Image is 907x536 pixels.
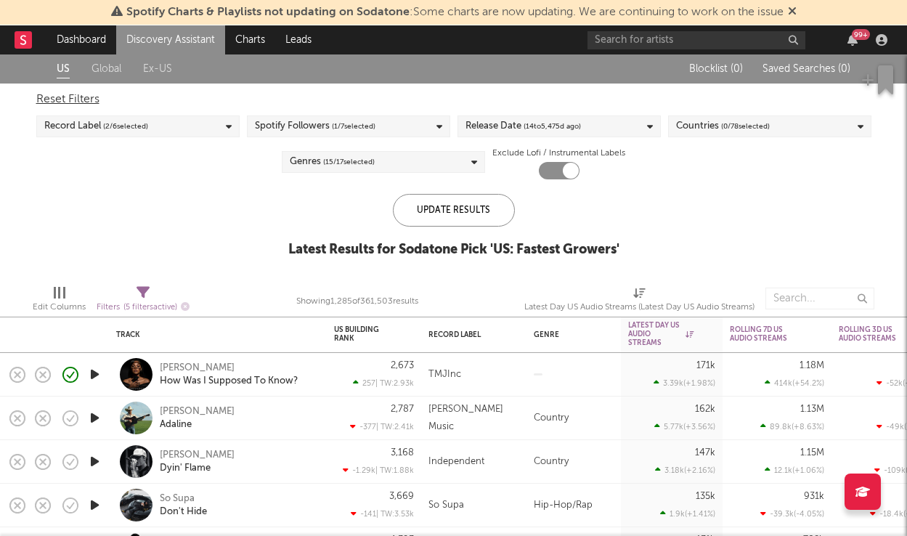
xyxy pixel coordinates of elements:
[696,492,715,501] div: 135k
[334,325,392,343] div: US Building Rank
[160,375,298,388] a: How Was I Supposed To Know?
[126,7,410,18] span: Spotify Charts & Playlists not updating on Sodatone
[332,118,375,135] span: ( 1 / 7 selected)
[323,153,375,171] span: ( 15 / 17 selected)
[731,64,743,74] span: ( 0 )
[225,25,275,54] a: Charts
[160,492,195,505] a: So Supa
[275,25,322,54] a: Leads
[160,449,235,462] a: [PERSON_NAME]
[492,145,625,162] label: Exclude Lofi / Instrumental Labels
[838,64,850,74] span: ( 0 )
[160,462,211,475] a: Dyin' Flame
[296,280,418,322] div: Showing 1,285 of 361,503 results
[524,280,755,322] div: Latest Day US Audio Streams (Latest Day US Audio Streams)
[160,418,192,431] a: Adaline
[116,25,225,54] a: Discovery Assistant
[160,362,235,375] a: [PERSON_NAME]
[526,440,621,484] div: Country
[765,466,824,475] div: 12.1k ( +1.06 % )
[465,118,581,135] div: Release Date
[288,241,619,259] div: Latest Results for Sodatone Pick ' US: Fastest Growers '
[847,34,858,46] button: 99+
[334,466,414,475] div: -1.29k | TW: 1.88k
[33,280,86,322] div: Edit Columns
[428,453,484,471] div: Independent
[160,405,235,418] a: [PERSON_NAME]
[800,405,824,414] div: 1.13M
[524,118,581,135] span: ( 14 to 5,475 d ago)
[628,321,694,347] div: Latest Day US Audio Streams
[334,422,414,431] div: -377 | TW: 2.41k
[762,64,850,74] span: Saved Searches
[160,505,207,519] a: Don't Hide
[391,405,414,414] div: 2,787
[143,60,172,78] a: Ex-US
[721,118,770,135] span: ( 0 / 78 selected)
[695,405,715,414] div: 162k
[46,25,116,54] a: Dashboard
[655,466,715,475] div: 3.18k ( +2.16 % )
[526,397,621,440] div: Country
[103,118,148,135] span: ( 2 / 6 selected)
[255,118,375,135] div: Spotify Followers
[428,497,464,514] div: So Supa
[730,325,802,343] div: Rolling 7D US Audio Streams
[33,299,86,316] div: Edit Columns
[334,509,414,519] div: -141 | TW: 3.53k
[695,448,715,458] div: 147k
[526,484,621,527] div: Hip-Hop/Rap
[760,422,824,431] div: 89.8k ( +8.63 % )
[391,448,414,458] div: 3,168
[123,304,177,312] span: ( 5 filters active)
[800,361,824,370] div: 1.18M
[126,7,784,18] span: : Some charts are now updating. We are continuing to work on the issue
[765,378,824,388] div: 414k ( +54.2 % )
[765,288,874,309] input: Search...
[391,361,414,370] div: 2,673
[428,366,461,383] div: TMJInc
[44,118,148,135] div: Record Label
[116,330,312,339] div: Track
[389,492,414,501] div: 3,669
[689,64,743,74] span: Blocklist
[57,60,70,78] a: US
[428,401,519,436] div: [PERSON_NAME] Music
[696,361,715,370] div: 171k
[97,280,190,322] div: Filters(5 filters active)
[788,7,797,18] span: Dismiss
[758,63,850,75] button: Saved Searches (0)
[654,378,715,388] div: 3.39k ( +1.98 % )
[587,31,805,49] input: Search for artists
[852,29,870,40] div: 99 +
[97,299,190,317] div: Filters
[654,422,715,431] div: 5.77k ( +3.56 % )
[393,194,515,227] div: Update Results
[660,509,715,519] div: 1.9k ( +1.41 % )
[428,330,497,339] div: Record Label
[760,509,824,519] div: -39.3k ( -4.05 % )
[676,118,770,135] div: Countries
[36,91,871,108] div: Reset Filters
[290,153,375,171] div: Genres
[800,448,824,458] div: 1.15M
[804,492,824,501] div: 931k
[296,293,418,310] div: Showing 1,285 of 361,503 results
[334,378,414,388] div: 257 | TW: 2.93k
[534,330,606,339] div: Genre
[91,60,121,78] a: Global
[524,299,755,316] div: Latest Day US Audio Streams (Latest Day US Audio Streams)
